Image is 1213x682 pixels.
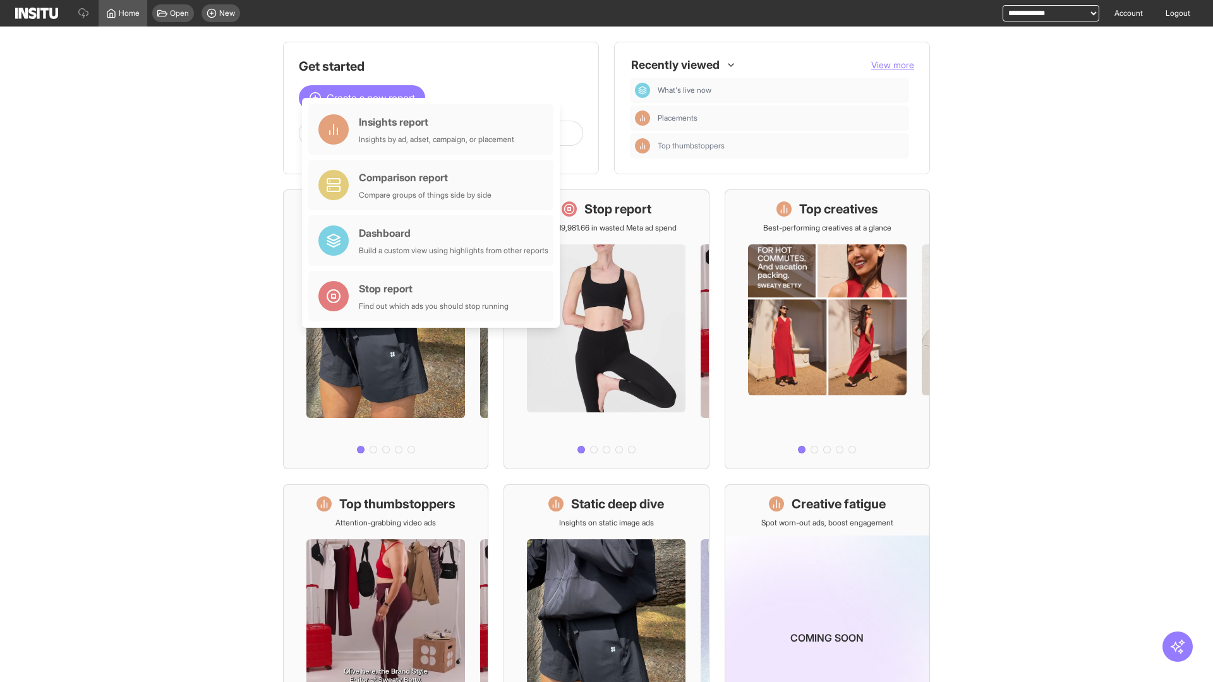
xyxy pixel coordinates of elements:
div: Find out which ads you should stop running [359,301,509,311]
span: What's live now [658,85,711,95]
h1: Get started [299,57,583,75]
button: Create a new report [299,85,425,111]
div: Stop report [359,281,509,296]
p: Save £19,981.66 in wasted Meta ad spend [536,223,677,233]
div: Compare groups of things side by side [359,190,492,200]
span: Top thumbstoppers [658,141,725,151]
div: Insights by ad, adset, campaign, or placement [359,135,514,145]
span: What's live now [658,85,904,95]
div: Dashboard [635,83,650,98]
span: Open [170,8,189,18]
span: Top thumbstoppers [658,141,904,151]
div: Insights [635,138,650,153]
img: Logo [15,8,58,19]
div: Comparison report [359,170,492,185]
span: Create a new report [327,90,415,105]
h1: Stop report [584,200,651,218]
p: Insights on static image ads [559,518,654,528]
div: Dashboard [359,225,548,241]
div: Insights [635,111,650,126]
h1: Top creatives [799,200,878,218]
span: New [219,8,235,18]
div: Build a custom view using highlights from other reports [359,246,548,256]
button: View more [871,59,914,71]
span: Placements [658,113,904,123]
div: Insights report [359,114,514,129]
span: Placements [658,113,697,123]
a: Top creativesBest-performing creatives at a glance [725,189,930,469]
a: What's live nowSee all active ads instantly [283,189,488,469]
h1: Static deep dive [571,495,664,513]
h1: Top thumbstoppers [339,495,456,513]
p: Best-performing creatives at a glance [763,223,891,233]
span: View more [871,59,914,70]
p: Attention-grabbing video ads [335,518,436,528]
span: Home [119,8,140,18]
a: Stop reportSave £19,981.66 in wasted Meta ad spend [504,189,709,469]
